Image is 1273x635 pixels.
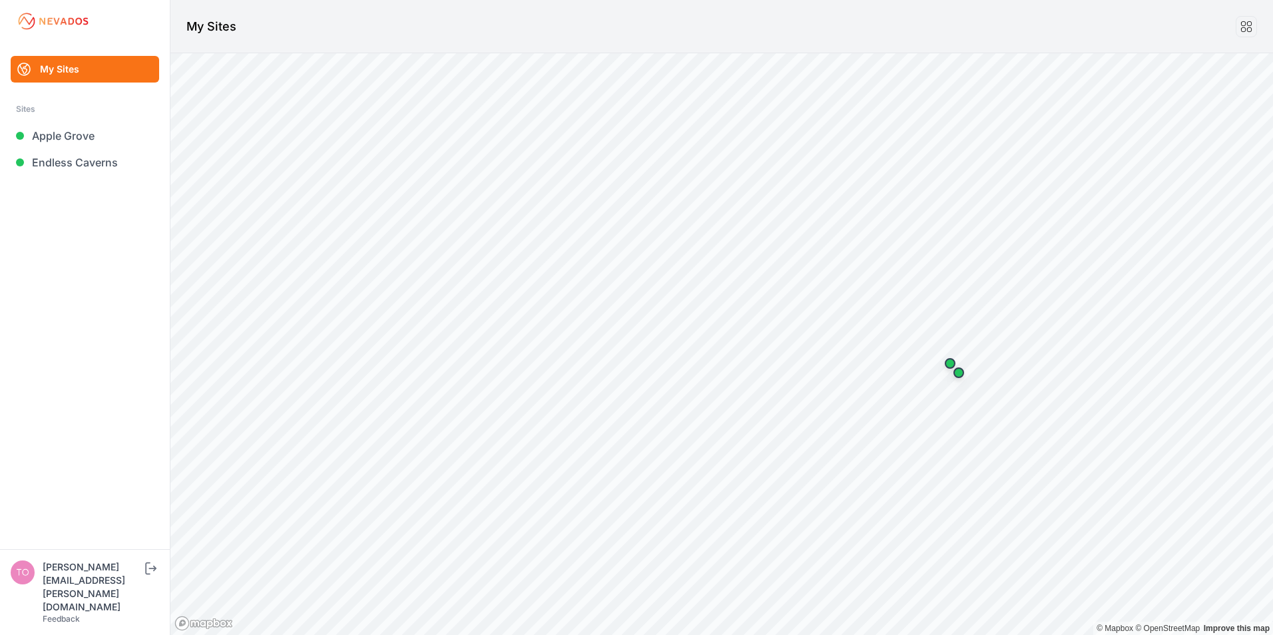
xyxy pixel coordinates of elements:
[43,614,80,624] a: Feedback
[186,17,236,36] h1: My Sites
[170,53,1273,635] canvas: Map
[11,56,159,83] a: My Sites
[16,11,91,32] img: Nevados
[11,122,159,149] a: Apple Grove
[11,149,159,176] a: Endless Caverns
[174,616,233,631] a: Mapbox logo
[1135,624,1200,633] a: OpenStreetMap
[1097,624,1133,633] a: Mapbox
[1204,624,1270,633] a: Map feedback
[11,560,35,584] img: tomasz.barcz@energix-group.com
[43,560,142,614] div: [PERSON_NAME][EMAIL_ADDRESS][PERSON_NAME][DOMAIN_NAME]
[937,350,963,377] div: Map marker
[16,101,154,117] div: Sites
